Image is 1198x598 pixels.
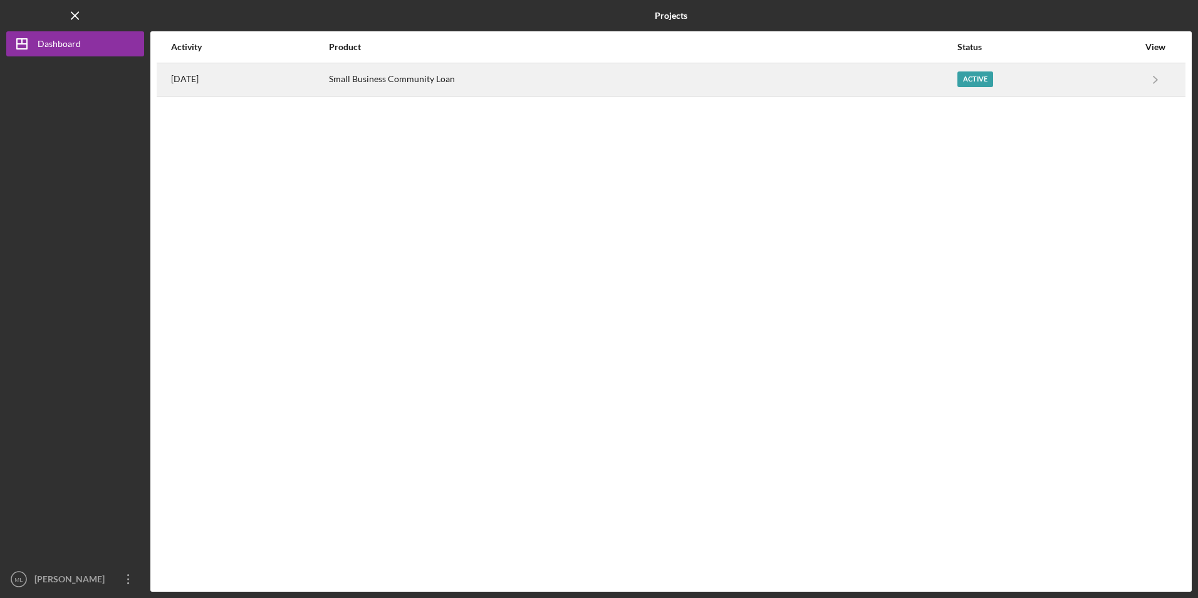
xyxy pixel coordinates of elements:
button: ML[PERSON_NAME] [6,567,144,592]
button: Dashboard [6,31,144,56]
div: Dashboard [38,31,81,60]
text: ML [14,576,23,583]
div: Active [957,71,993,87]
div: Product [329,42,956,52]
div: [PERSON_NAME] [31,567,113,595]
div: Small Business Community Loan [329,64,956,95]
div: Status [957,42,1138,52]
time: 2025-09-18 21:21 [171,74,199,84]
div: Activity [171,42,328,52]
b: Projects [655,11,687,21]
div: View [1140,42,1171,52]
